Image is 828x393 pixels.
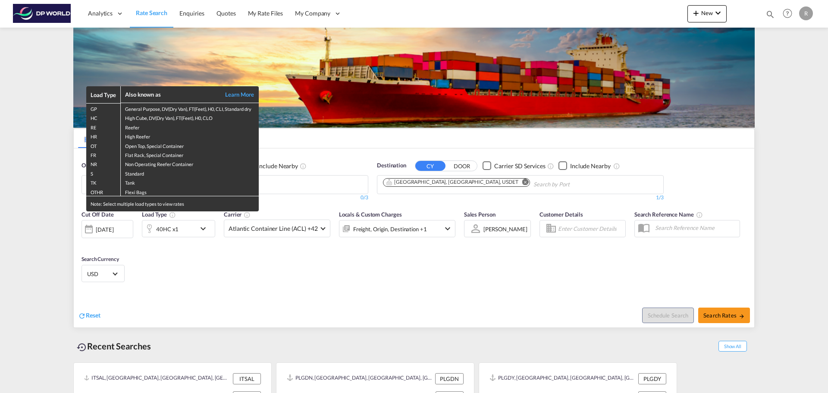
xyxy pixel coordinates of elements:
td: TK [86,177,121,186]
a: Learn More [216,91,254,98]
td: Tank [121,177,259,186]
td: Non Operating Reefer Container [121,159,259,168]
div: Note: Select multiple load types to view rates [86,196,259,211]
th: Load Type [86,86,121,103]
td: Flexi Bags [121,187,259,196]
td: Reefer [121,122,259,131]
td: RE [86,122,121,131]
td: HR [86,131,121,140]
td: HC [86,113,121,122]
td: NR [86,159,121,168]
td: S [86,168,121,177]
td: OT [86,141,121,150]
div: Also known as [125,91,216,98]
td: Open Top, Special Container [121,141,259,150]
td: Standard [121,168,259,177]
td: Flat Rack, Special Container [121,150,259,159]
td: High Reefer [121,131,259,140]
td: GP [86,103,121,113]
td: FR [86,150,121,159]
td: General Purpose, DV(Dry Van), FT(Feet), H0, CLI, Standard dry [121,103,259,113]
td: High Cube, DV(Dry Van), FT(Feet), H0, CLO [121,113,259,122]
td: OTHR [86,187,121,196]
